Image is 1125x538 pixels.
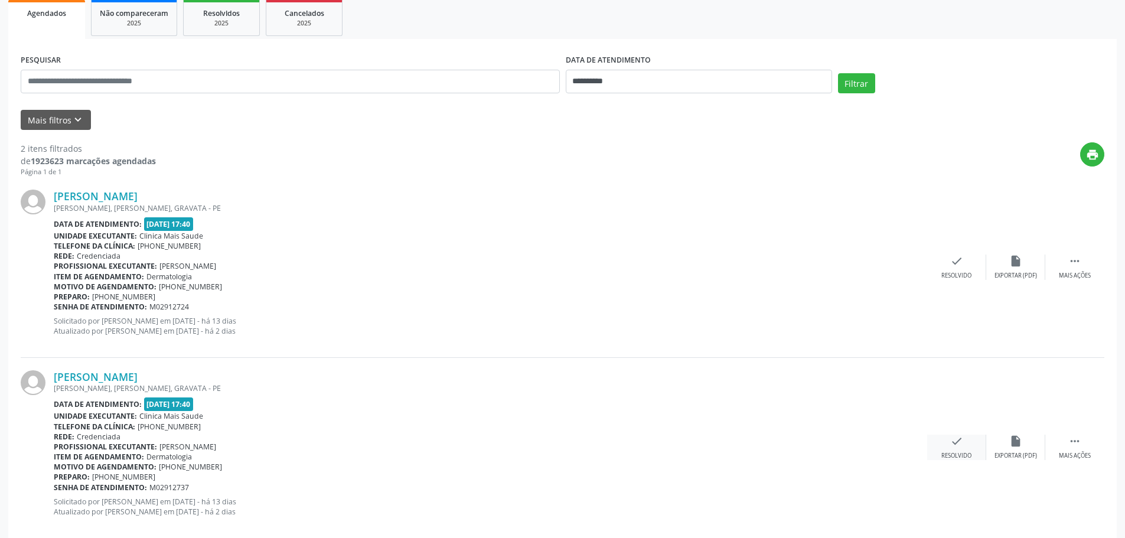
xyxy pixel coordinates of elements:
span: [PHONE_NUMBER] [138,422,201,432]
i: check [950,255,963,268]
i:  [1068,255,1081,268]
i: insert_drive_file [1009,255,1022,268]
b: Motivo de agendamento: [54,462,156,472]
b: Profissional executante: [54,442,157,452]
p: Solicitado por [PERSON_NAME] em [DATE] - há 13 dias Atualizado por [PERSON_NAME] em [DATE] - há 2... [54,497,927,517]
strong: 1923623 marcações agendadas [31,155,156,167]
b: Preparo: [54,292,90,302]
span: Dermatologia [146,452,192,462]
b: Unidade executante: [54,411,137,421]
span: [DATE] 17:40 [144,217,194,231]
a: [PERSON_NAME] [54,370,138,383]
img: img [21,190,45,214]
span: [PHONE_NUMBER] [159,462,222,472]
div: Exportar (PDF) [994,452,1037,460]
div: Página 1 de 1 [21,167,156,177]
i: insert_drive_file [1009,435,1022,448]
div: Resolvido [941,452,971,460]
span: M02912737 [149,482,189,493]
div: [PERSON_NAME], [PERSON_NAME], GRAVATA - PE [54,383,927,393]
span: [DATE] 17:40 [144,397,194,411]
i:  [1068,435,1081,448]
div: Resolvido [941,272,971,280]
b: Data de atendimento: [54,399,142,409]
div: 2025 [275,19,334,28]
b: Telefone da clínica: [54,241,135,251]
span: Clinica Mais Saude [139,231,203,241]
div: [PERSON_NAME], [PERSON_NAME], GRAVATA - PE [54,203,927,213]
a: [PERSON_NAME] [54,190,138,203]
span: [PHONE_NUMBER] [92,472,155,482]
div: 2025 [100,19,168,28]
b: Item de agendamento: [54,272,144,282]
p: Solicitado por [PERSON_NAME] em [DATE] - há 13 dias Atualizado por [PERSON_NAME] em [DATE] - há 2... [54,316,927,336]
div: Mais ações [1059,452,1091,460]
span: [PERSON_NAME] [159,261,216,271]
b: Rede: [54,432,74,442]
div: 2025 [192,19,251,28]
div: Mais ações [1059,272,1091,280]
span: Clinica Mais Saude [139,411,203,421]
span: Agendados [27,8,66,18]
label: PESQUISAR [21,51,61,70]
div: 2 itens filtrados [21,142,156,155]
i: check [950,435,963,448]
button: Mais filtroskeyboard_arrow_down [21,110,91,131]
b: Unidade executante: [54,231,137,241]
button: print [1080,142,1104,167]
span: [PHONE_NUMBER] [138,241,201,251]
b: Item de agendamento: [54,452,144,462]
span: Não compareceram [100,8,168,18]
b: Data de atendimento: [54,219,142,229]
span: [PHONE_NUMBER] [159,282,222,292]
span: Credenciada [77,432,120,442]
span: Resolvidos [203,8,240,18]
b: Rede: [54,251,74,261]
span: [PHONE_NUMBER] [92,292,155,302]
span: Cancelados [285,8,324,18]
div: Exportar (PDF) [994,272,1037,280]
span: Dermatologia [146,272,192,282]
span: Credenciada [77,251,120,261]
span: [PERSON_NAME] [159,442,216,452]
button: Filtrar [838,73,875,93]
span: M02912724 [149,302,189,312]
label: DATA DE ATENDIMENTO [566,51,651,70]
b: Profissional executante: [54,261,157,271]
img: img [21,370,45,395]
b: Preparo: [54,472,90,482]
b: Motivo de agendamento: [54,282,156,292]
i: print [1086,148,1099,161]
i: keyboard_arrow_down [71,113,84,126]
div: de [21,155,156,167]
b: Telefone da clínica: [54,422,135,432]
b: Senha de atendimento: [54,302,147,312]
b: Senha de atendimento: [54,482,147,493]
